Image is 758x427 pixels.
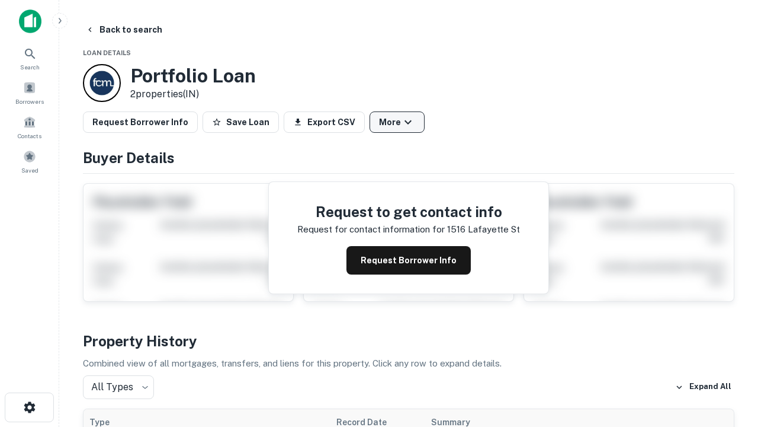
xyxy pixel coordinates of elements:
a: Contacts [4,111,56,143]
p: Combined view of all mortgages, transfers, and liens for this property. Click any row to expand d... [83,356,734,371]
p: 2 properties (IN) [130,87,256,101]
a: Search [4,42,56,74]
a: Borrowers [4,77,56,109]
p: 1516 lafayette st [447,222,520,237]
span: Contacts [18,131,41,141]
span: Saved [21,165,38,175]
img: capitalize-icon.png [19,9,41,33]
h4: Buyer Details [83,147,734,168]
button: More [370,111,425,133]
span: Borrowers [15,97,44,106]
h4: Request to get contact info [297,201,520,222]
span: Loan Details [83,49,131,56]
button: Back to search [81,19,167,40]
button: Save Loan [203,111,279,133]
h3: Portfolio Loan [130,65,256,87]
span: Search [20,62,40,72]
button: Export CSV [284,111,365,133]
button: Request Borrower Info [83,111,198,133]
iframe: Chat Widget [699,332,758,389]
button: Request Borrower Info [346,246,471,275]
h4: Property History [83,330,734,352]
p: Request for contact information for [297,222,445,237]
div: All Types [83,375,154,399]
button: Expand All [672,378,734,396]
a: Saved [4,145,56,177]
